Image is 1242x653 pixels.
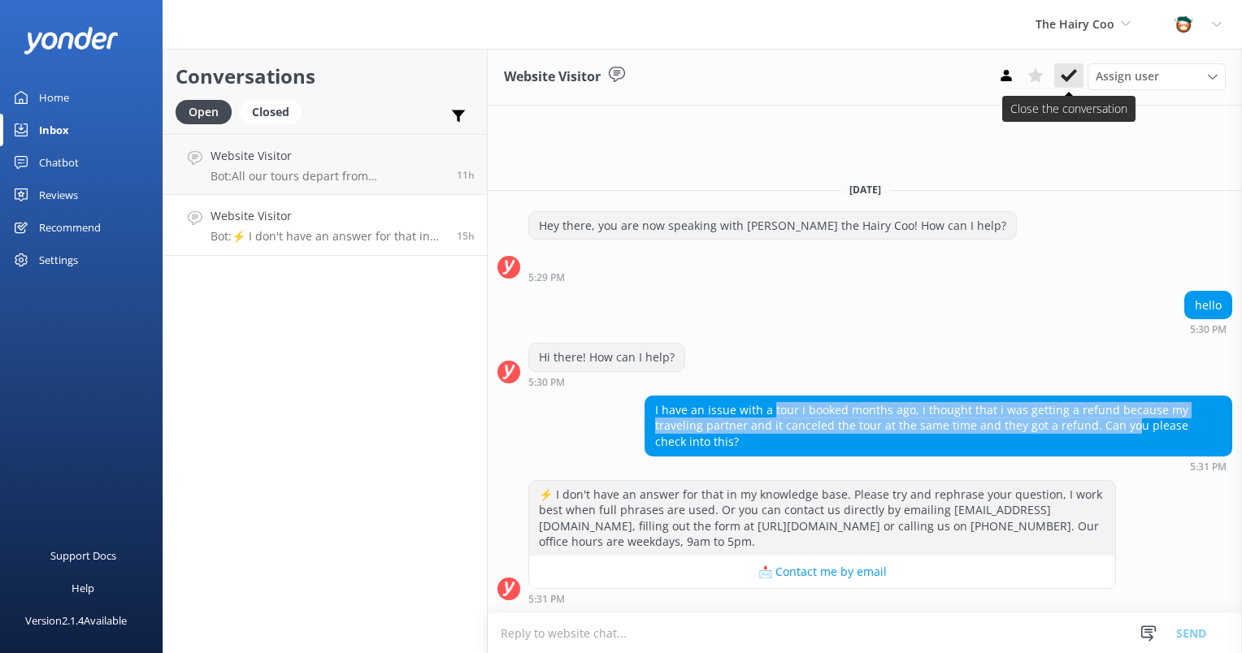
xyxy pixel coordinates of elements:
[528,378,565,387] strong: 5:30 PM
[25,604,127,637] div: Version 2.1.4 Available
[211,207,445,225] h4: Website Visitor
[211,147,445,165] h4: Website Visitor
[72,572,94,604] div: Help
[1036,16,1114,32] span: The Hairy Coo
[1088,63,1226,89] div: Assign User
[176,61,475,92] h2: Conversations
[529,556,1115,588] button: 📩 Contact me by email
[528,595,565,604] strong: 5:31 PM
[1184,323,1232,335] div: 05:30pm 20-Aug-2025 (UTC +01:00) Europe/Dublin
[529,212,1016,240] div: Hey there, you are now speaking with [PERSON_NAME] the Hairy Coo! How can I help?
[39,114,69,146] div: Inbox
[24,27,118,54] img: yonder-white-logo.png
[528,273,565,283] strong: 5:29 PM
[529,344,684,371] div: Hi there! How can I help?
[176,100,232,124] div: Open
[50,539,116,572] div: Support Docs
[1190,462,1227,472] strong: 5:31 PM
[1171,12,1196,37] img: 457-1738239164.png
[1096,67,1159,85] span: Assign user
[528,271,1017,283] div: 05:29pm 20-Aug-2025 (UTC +01:00) Europe/Dublin
[1185,292,1231,319] div: hello
[1190,325,1227,335] strong: 5:30 PM
[163,134,487,195] a: Website VisitorBot:All our tours depart from [GEOGRAPHIC_DATA], and we are unfortunately unable t...
[39,179,78,211] div: Reviews
[39,81,69,114] div: Home
[163,195,487,256] a: Website VisitorBot:⚡ I don't have an answer for that in my knowledge base. Please try and rephras...
[457,168,475,182] span: 09:43pm 20-Aug-2025 (UTC +01:00) Europe/Dublin
[211,229,445,244] p: Bot: ⚡ I don't have an answer for that in my knowledge base. Please try and rephrase your questio...
[645,461,1232,472] div: 05:31pm 20-Aug-2025 (UTC +01:00) Europe/Dublin
[504,67,601,88] h3: Website Visitor
[240,102,310,120] a: Closed
[529,481,1115,556] div: ⚡ I don't have an answer for that in my knowledge base. Please try and rephrase your question, I ...
[240,100,302,124] div: Closed
[39,211,101,244] div: Recommend
[211,169,445,184] p: Bot: All our tours depart from [GEOGRAPHIC_DATA], and we are unfortunately unable to arrange pick...
[528,376,685,387] div: 05:30pm 20-Aug-2025 (UTC +01:00) Europe/Dublin
[645,396,1231,456] div: I have an issue with a tour i booked months ago, i thought that i was getting a refund because my...
[39,244,78,276] div: Settings
[457,229,475,243] span: 05:31pm 20-Aug-2025 (UTC +01:00) Europe/Dublin
[840,183,891,197] span: [DATE]
[528,593,1116,604] div: 05:31pm 20-Aug-2025 (UTC +01:00) Europe/Dublin
[39,146,79,179] div: Chatbot
[176,102,240,120] a: Open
